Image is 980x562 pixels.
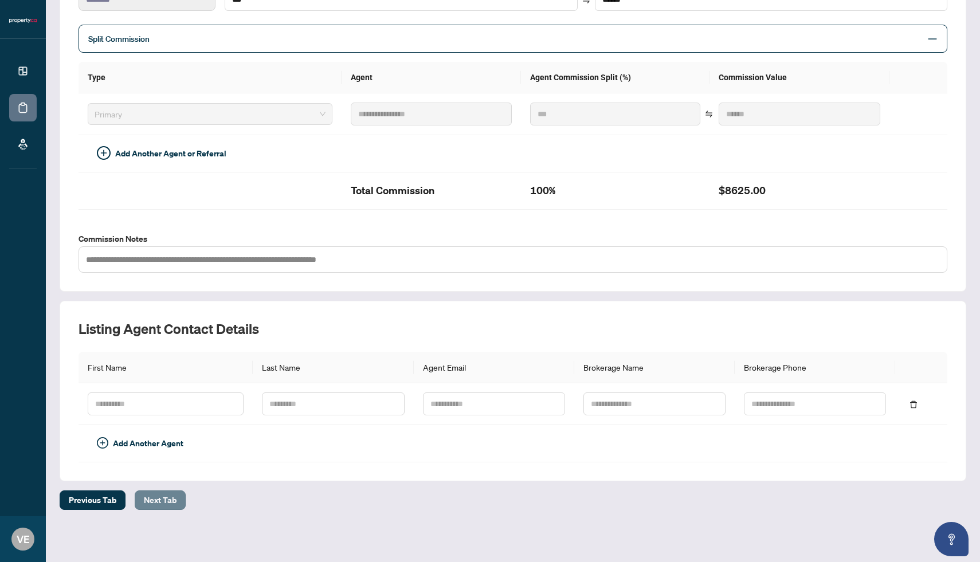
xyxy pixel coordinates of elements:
th: Last Name [253,352,413,383]
span: Previous Tab [69,491,116,509]
span: delete [910,400,918,408]
th: Agent [342,62,521,93]
th: Agent Email [414,352,574,383]
h2: Listing Agent Contact Details [79,320,947,338]
span: minus [927,34,938,44]
button: Next Tab [135,490,186,510]
span: swap [705,110,713,118]
h2: $8625.00 [719,182,880,200]
span: Next Tab [144,491,177,509]
span: VE [17,531,30,547]
th: Agent Commission Split (%) [521,62,709,93]
button: Add Another Agent or Referral [88,144,236,163]
div: Split Commission [79,25,947,53]
span: plus-circle [97,437,108,449]
h2: Total Commission [351,182,512,200]
label: Commission Notes [79,233,947,245]
th: Brokerage Name [574,352,735,383]
span: Add Another Agent [113,437,183,450]
img: logo [9,17,37,24]
button: Open asap [934,522,969,556]
span: plus-circle [97,146,111,160]
th: Brokerage Phone [735,352,895,383]
span: Add Another Agent or Referral [115,147,226,160]
span: Split Commission [88,34,150,44]
th: Type [79,62,342,93]
th: Commission Value [709,62,889,93]
button: Previous Tab [60,490,126,510]
span: Primary [95,105,326,123]
th: First Name [79,352,253,383]
button: Add Another Agent [88,434,193,453]
h2: 100% [530,182,700,200]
